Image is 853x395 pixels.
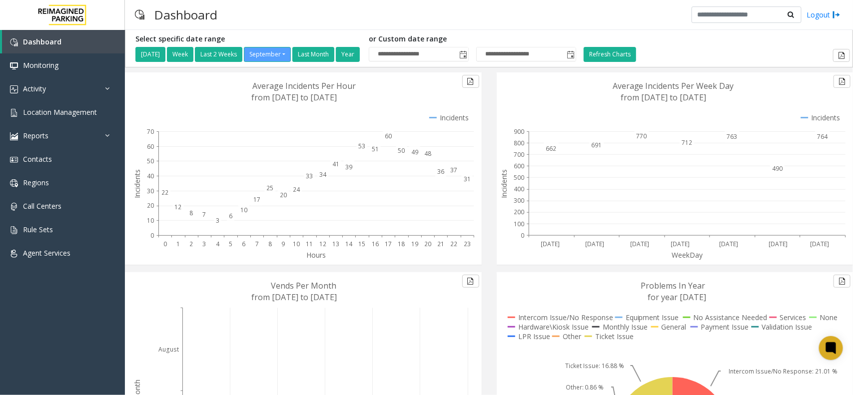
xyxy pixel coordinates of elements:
text: 17 [385,240,392,248]
text: 30 [147,187,154,195]
text: 7 [255,240,259,248]
span: Dashboard [23,37,61,46]
text: 34 [319,170,327,179]
text: 37 [451,166,458,174]
text: 40 [147,172,154,180]
text: 10 [293,240,300,248]
button: Week [167,47,193,62]
img: 'icon' [10,109,18,117]
text: WeekDay [672,250,704,260]
text: [DATE] [541,240,560,248]
text: Average Incidents Per Week Day [613,80,734,91]
text: Incidents [132,169,142,198]
text: 39 [345,163,352,171]
text: 60 [147,142,154,151]
text: 700 [514,150,524,159]
span: Activity [23,84,46,93]
text: 0 [150,231,154,240]
img: 'icon' [10,226,18,234]
a: Logout [807,9,841,20]
button: Export to pdf [834,75,851,88]
img: 'icon' [10,132,18,140]
text: 50 [147,157,154,165]
text: 662 [546,144,556,153]
span: Monitoring [23,60,58,70]
text: 10 [147,216,154,225]
text: 11 [306,240,313,248]
span: Location Management [23,107,97,117]
text: Problems In Year [641,280,705,291]
text: 100 [514,220,524,228]
text: Intercom Issue/No Response: 21.01 % [729,367,838,376]
button: Refresh Charts [584,47,636,62]
text: 60 [385,132,392,140]
text: from [DATE] to [DATE] [252,292,337,303]
text: Other: 0.86 % [565,383,604,392]
text: 20 [280,191,287,200]
button: Export to pdf [462,275,479,288]
text: [DATE] [769,240,788,248]
text: 21 [437,240,444,248]
text: 3 [216,216,219,225]
text: 600 [514,162,524,170]
text: 770 [636,132,647,140]
text: 0 [163,240,167,248]
span: Reports [23,131,48,140]
text: 25 [266,184,273,192]
text: 20 [424,240,431,248]
text: from [DATE] to [DATE] [621,92,706,103]
text: 1 [176,240,180,248]
text: 22 [161,188,168,197]
button: Year [336,47,360,62]
text: 33 [306,172,313,180]
text: 41 [332,160,339,168]
text: 500 [514,173,524,182]
button: Last Month [292,47,334,62]
button: Export to pdf [834,275,851,288]
text: 10 [240,206,247,214]
text: [DATE] [585,240,604,248]
text: Incidents [499,169,509,198]
text: 36 [437,167,444,176]
button: Export to pdf [462,75,479,88]
span: Toggle popup [565,47,576,61]
text: 900 [514,127,524,136]
text: 4 [216,240,220,248]
text: 23 [464,240,471,248]
text: Hours [306,250,326,260]
text: 20 [147,202,154,210]
img: 'icon' [10,250,18,258]
text: 3 [203,240,206,248]
text: 764 [818,132,829,141]
span: Call Centers [23,201,61,211]
img: pageIcon [135,2,144,27]
text: [DATE] [810,240,829,248]
text: [DATE] [719,240,738,248]
button: Last 2 Weeks [195,47,242,62]
text: 8 [189,209,193,217]
text: Vends Per Month [271,280,337,291]
button: Export to pdf [833,49,850,62]
text: 12 [174,203,181,211]
text: 31 [464,175,471,183]
button: September [244,47,291,62]
text: 14 [345,240,353,248]
img: 'icon' [10,38,18,46]
img: 'icon' [10,203,18,211]
span: Regions [23,178,49,187]
h3: Dashboard [149,2,222,27]
img: 'icon' [10,62,18,70]
text: August [158,345,179,354]
img: 'icon' [10,179,18,187]
text: 7 [203,210,206,219]
text: 6 [229,212,232,220]
text: 15 [359,240,366,248]
text: 51 [372,145,379,153]
text: 17 [253,195,260,204]
img: logout [833,9,841,20]
text: 400 [514,185,524,194]
text: 13 [332,240,339,248]
text: 763 [727,133,738,141]
text: [DATE] [630,240,649,248]
text: 200 [514,208,524,217]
